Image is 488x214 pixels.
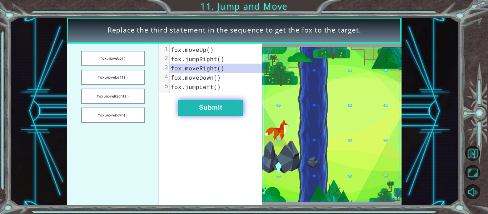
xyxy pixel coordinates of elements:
[262,47,402,202] img: Interactive Art
[465,184,480,199] button: Mute
[159,82,169,89] div: 5
[171,46,214,53] span: fox.moveUp()
[159,45,169,52] div: 1
[159,73,169,80] div: 4
[171,74,221,81] span: fox.moveDown()
[465,146,480,161] button: Back to Map
[81,51,145,66] button: fox.moveUp()
[108,25,361,35] span: Replace the third statement in the sequence to get the fox to the target.
[81,108,145,123] button: fox.moveDown()
[465,165,480,180] button: Maximize Browser
[171,55,224,63] span: fox.jumpRight()
[81,89,145,104] button: fox.moveRight()
[159,54,169,61] div: 2
[171,83,221,90] span: fox.jumpLeft()
[159,64,169,71] div: 3
[178,100,243,116] button: Submit
[171,64,224,72] span: fox.moveRight()
[466,144,488,163] a: Back to Map
[81,70,145,85] button: fox.moveLeft()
